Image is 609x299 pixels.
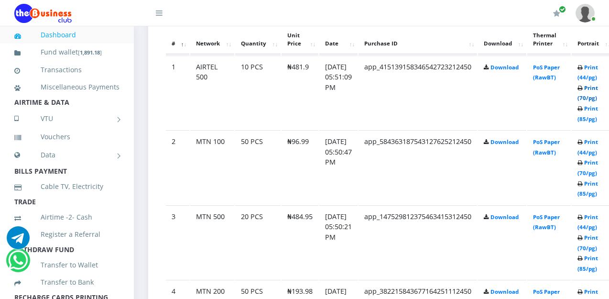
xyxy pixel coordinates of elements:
a: Download [490,288,519,295]
td: app_415139158346542723212450 [359,55,477,130]
a: Cable TV, Electricity [14,176,120,198]
td: 20 PCS [235,205,281,279]
a: PoS Paper (RawBT) [533,64,560,81]
td: ₦96.99 [282,130,318,204]
a: Chat for support [7,233,30,249]
a: Print (85/pg) [577,105,598,122]
a: Print (44/pg) [577,138,598,156]
a: Transfer to Bank [14,271,120,293]
td: 1 [166,55,189,130]
td: ₦481.9 [282,55,318,130]
td: ₦484.95 [282,205,318,279]
td: 2 [166,130,189,204]
td: MTN 500 [190,205,234,279]
td: MTN 100 [190,130,234,204]
a: Print (85/pg) [577,255,598,272]
small: [ ] [78,49,102,56]
th: Download: activate to sort column ascending [478,25,526,55]
a: Transactions [14,59,120,81]
a: Data [14,143,120,167]
td: app_147529812375463415312450 [359,205,477,279]
th: #: activate to sort column descending [166,25,189,55]
a: Print (44/pg) [577,64,598,81]
td: [DATE] 05:50:47 PM [319,130,358,204]
td: app_584363187543127625212450 [359,130,477,204]
th: Unit Price: activate to sort column ascending [282,25,318,55]
th: Thermal Printer: activate to sort column ascending [527,25,571,55]
a: Fund wallet[1,891.18] [14,41,120,64]
a: Print (70/pg) [577,84,598,102]
a: Print (70/pg) [577,159,598,177]
a: PoS Paper (RawBT) [533,213,560,231]
img: User [576,4,595,22]
a: Register a Referral [14,223,120,245]
i: Renew/Upgrade Subscription [553,10,560,17]
a: Download [490,213,519,221]
td: 50 PCS [235,130,281,204]
b: 1,891.18 [80,49,100,56]
a: Dashboard [14,24,120,46]
th: Date: activate to sort column ascending [319,25,358,55]
td: [DATE] 05:51:09 PM [319,55,358,130]
a: Vouchers [14,126,120,148]
a: PoS Paper (RawBT) [533,138,560,156]
a: Chat for support [8,256,28,272]
span: Renew/Upgrade Subscription [559,6,566,13]
a: Miscellaneous Payments [14,76,120,98]
a: Download [490,138,519,145]
th: Purchase ID: activate to sort column ascending [359,25,477,55]
th: Network: activate to sort column ascending [190,25,234,55]
a: Airtime -2- Cash [14,206,120,228]
td: [DATE] 05:50:21 PM [319,205,358,279]
a: Print (85/pg) [577,180,598,198]
td: 3 [166,205,189,279]
td: 10 PCS [235,55,281,130]
img: Logo [14,4,72,23]
a: Print (44/pg) [577,213,598,231]
a: Download [490,64,519,71]
th: Quantity: activate to sort column ascending [235,25,281,55]
a: Print (70/pg) [577,234,598,252]
a: VTU [14,107,120,131]
td: AIRTEL 500 [190,55,234,130]
a: Transfer to Wallet [14,254,120,276]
